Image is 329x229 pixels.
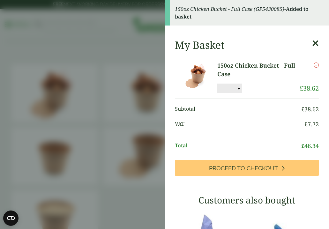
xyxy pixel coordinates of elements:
[301,142,304,150] span: £
[218,86,223,91] button: -
[175,142,302,150] span: Total
[304,120,308,128] span: £
[301,105,304,113] span: £
[175,160,319,176] a: Proceed to Checkout
[304,120,319,128] bdi: 7.72
[3,211,19,226] button: Open CMP widget
[236,86,242,91] button: +
[314,61,319,69] a: Remove this item
[175,120,305,129] span: VAT
[301,142,319,150] bdi: 46.34
[300,84,319,92] bdi: 38.62
[300,84,303,92] span: £
[217,61,300,78] a: 150oz Chicken Bucket - Full Case
[301,105,319,113] bdi: 38.62
[175,105,302,114] span: Subtotal
[175,195,319,206] h3: Customers also bought
[209,165,278,172] span: Proceed to Checkout
[175,5,284,12] em: 150oz Chicken Bucket - Full Case (GP5430085)
[175,39,224,51] h2: My Basket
